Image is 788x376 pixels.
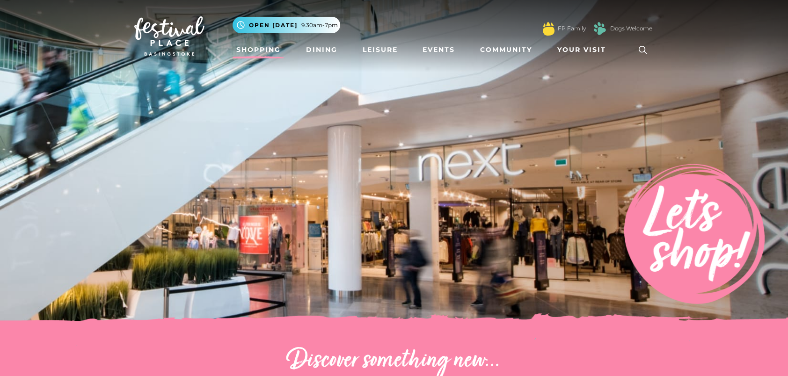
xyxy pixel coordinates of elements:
[249,21,298,29] span: Open [DATE]
[419,41,459,58] a: Events
[610,24,654,33] a: Dogs Welcome!
[301,21,338,29] span: 9.30am-7pm
[134,346,654,376] h2: Discover something new...
[558,24,586,33] a: FP Family
[233,17,340,33] button: Open [DATE] 9.30am-7pm
[233,41,285,58] a: Shopping
[554,41,614,58] a: Your Visit
[476,41,536,58] a: Community
[359,41,401,58] a: Leisure
[557,45,606,55] span: Your Visit
[302,41,341,58] a: Dining
[134,16,204,56] img: Festival Place Logo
